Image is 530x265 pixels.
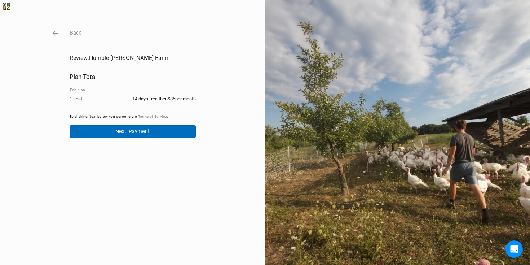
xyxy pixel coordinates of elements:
[70,55,196,61] h1: Review: Humble [PERSON_NAME] Farm
[70,87,85,93] button: Edit plan
[138,114,167,119] a: Terms of Service
[70,125,196,138] button: Next: Payment
[70,114,196,120] p: By clicking Next below you agree to the .
[70,29,81,37] button: Back
[70,73,196,81] h2: Plan Total
[70,96,82,102] div: 1 seat
[132,96,196,102] div: 14 days free then $85 per month
[505,240,523,258] div: Open Intercom Messenger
